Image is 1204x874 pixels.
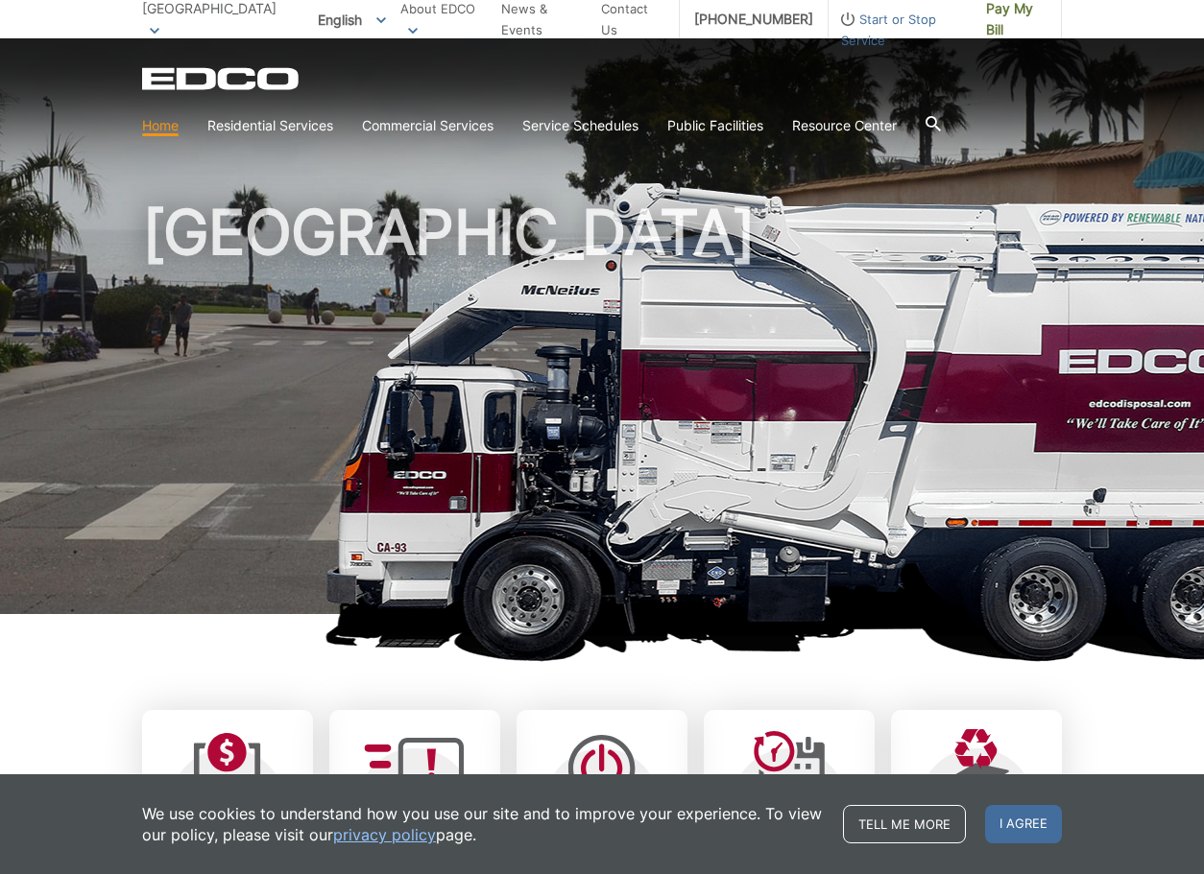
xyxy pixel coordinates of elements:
a: Commercial Services [362,115,494,136]
a: EDCD logo. Return to the homepage. [142,67,301,90]
h1: [GEOGRAPHIC_DATA] [142,201,1062,623]
span: English [303,4,400,35]
a: Public Facilities [667,115,763,136]
a: Home [142,115,179,136]
a: privacy policy [333,824,436,845]
p: We use cookies to understand how you use our site and to improve your experience. To view our pol... [142,803,824,845]
a: Tell me more [843,805,966,843]
a: Resource Center [792,115,897,136]
a: Residential Services [207,115,333,136]
span: I agree [985,805,1062,843]
a: Service Schedules [522,115,638,136]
